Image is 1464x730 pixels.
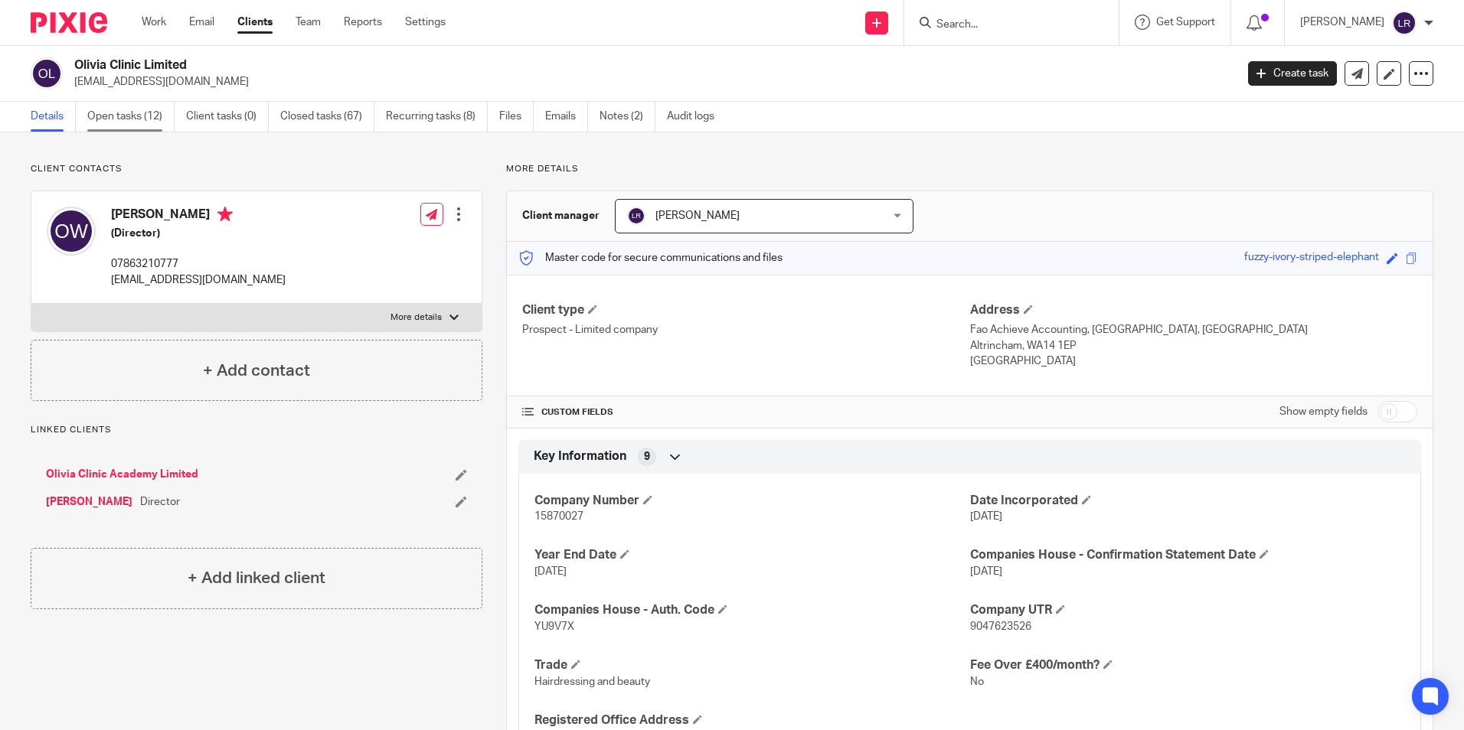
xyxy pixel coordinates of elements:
[534,602,969,618] h4: Companies House - Auth. Code
[31,424,482,436] p: Linked clients
[47,207,96,256] img: svg%3E
[935,18,1073,32] input: Search
[970,493,1405,509] h4: Date Incorporated
[1300,15,1384,30] p: [PERSON_NAME]
[280,102,374,132] a: Closed tasks (67)
[499,102,534,132] a: Files
[534,712,969,728] h4: Registered Office Address
[31,57,63,90] img: svg%3E
[203,359,310,383] h4: + Add contact
[600,102,655,132] a: Notes (2)
[522,208,600,223] h3: Client manager
[534,566,567,577] span: [DATE]
[31,102,76,132] a: Details
[970,302,1417,318] h4: Address
[1279,404,1368,419] label: Show empty fields
[296,15,321,30] a: Team
[74,74,1225,90] p: [EMAIL_ADDRESS][DOMAIN_NAME]
[111,272,286,288] p: [EMAIL_ADDRESS][DOMAIN_NAME]
[1248,61,1337,86] a: Create task
[386,102,488,132] a: Recurring tasks (8)
[188,566,325,590] h4: + Add linked client
[31,12,107,33] img: Pixie
[534,621,574,632] span: YU9V7X
[522,322,969,337] p: Prospect - Limited company
[111,226,286,241] h5: (Director)
[1392,11,1417,35] img: svg%3E
[534,493,969,509] h4: Company Number
[970,621,1031,632] span: 9047623526
[31,163,482,175] p: Client contacts
[506,163,1433,175] p: More details
[74,57,995,73] h2: Olivia Clinic Limited
[142,15,166,30] a: Work
[970,676,984,687] span: No
[522,406,969,419] h4: CUSTOM FIELDS
[186,102,269,132] a: Client tasks (0)
[344,15,382,30] a: Reports
[405,15,446,30] a: Settings
[111,256,286,272] p: 07863210777
[87,102,175,132] a: Open tasks (12)
[46,467,198,482] a: Olivia Clinic Academy Limited
[970,322,1417,337] p: Fao Achieve Accounting, [GEOGRAPHIC_DATA], [GEOGRAPHIC_DATA]
[644,449,650,464] span: 9
[1156,17,1215,28] span: Get Support
[970,566,1002,577] span: [DATE]
[217,207,233,222] i: Primary
[518,250,783,266] p: Master code for secure communications and files
[111,207,286,226] h4: [PERSON_NAME]
[970,547,1405,563] h4: Companies House - Confirmation Statement Date
[46,494,132,510] a: [PERSON_NAME]
[140,494,180,510] span: Director
[534,547,969,563] h4: Year End Date
[970,338,1417,354] p: Altrincham, WA14 1EP
[545,102,588,132] a: Emails
[534,511,583,522] span: 15870027
[970,511,1002,522] span: [DATE]
[1244,249,1379,267] div: fuzzy-ivory-striped-elephant
[970,602,1405,618] h4: Company UTR
[627,207,645,225] img: svg%3E
[534,657,969,673] h4: Trade
[522,302,969,318] h4: Client type
[667,102,726,132] a: Audit logs
[970,354,1417,369] p: [GEOGRAPHIC_DATA]
[189,15,214,30] a: Email
[237,15,273,30] a: Clients
[970,657,1405,673] h4: Fee Over £400/month?
[655,210,740,221] span: [PERSON_NAME]
[391,311,442,324] p: More details
[534,676,650,687] span: Hairdressing and beauty
[534,448,626,464] span: Key Information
